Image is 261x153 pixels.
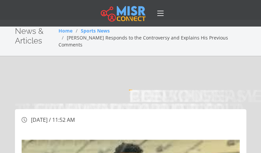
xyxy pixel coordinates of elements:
[59,28,72,34] a: Home
[31,116,75,123] span: [DATE] / 11:52 AM
[15,26,44,45] span: News & Articles
[101,5,145,22] img: main.misr_connect
[59,35,228,48] span: [PERSON_NAME] Responds to the Controversy and Explains His Previous Comments
[81,28,110,34] a: Sports News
